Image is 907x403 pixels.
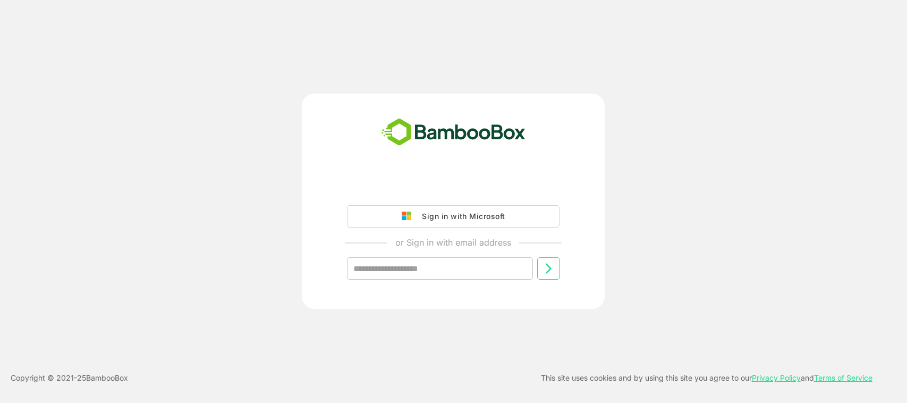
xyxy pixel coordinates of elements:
[347,205,560,228] button: Sign in with Microsoft
[752,373,801,382] a: Privacy Policy
[395,236,511,249] p: or Sign in with email address
[814,373,872,382] a: Terms of Service
[417,209,505,223] div: Sign in with Microsoft
[376,115,531,150] img: bamboobox
[541,372,872,384] p: This site uses cookies and by using this site you agree to our and
[402,212,417,221] img: google
[11,372,128,384] p: Copyright © 2021- 25 BambooBox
